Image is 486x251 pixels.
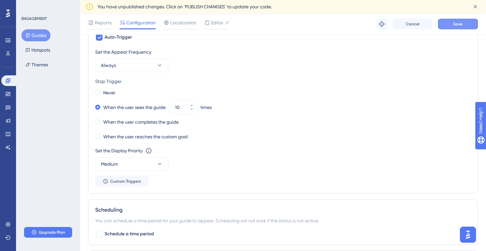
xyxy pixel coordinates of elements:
[95,157,169,171] button: Medium
[21,44,54,56] button: Hotspots
[95,176,149,187] button: Custom Triggers
[211,19,223,27] span: Editor
[200,103,212,111] div: times
[458,225,478,245] iframe: UserGuiding AI Assistant Launcher
[21,16,47,21] div: ENGAGEMENT
[95,48,471,56] div: Set the Appear Frequency
[101,160,118,168] span: Medium
[453,21,463,27] span: Save
[21,59,52,71] button: Themes
[16,2,42,10] span: Need Help?
[95,217,471,225] div: You can schedule a time period for your guide to appear. Scheduling will not work if the status i...
[406,21,420,27] span: Cancel
[170,19,196,27] span: Localization
[103,133,188,141] label: When the user reaches the custom goal
[21,29,50,41] button: Guides
[392,19,433,29] button: Cancel
[39,230,65,235] span: Upgrade Plan
[103,118,179,126] label: When the user completes the guide
[103,103,166,111] label: When the user sees the guide
[103,89,116,97] label: Never
[95,77,471,85] div: Stop Trigger
[126,19,156,27] span: Configuration
[101,61,116,69] span: Always
[105,33,132,41] span: Auto-Trigger
[95,19,112,27] span: Reports
[24,227,72,238] button: Upgrade Plan
[110,179,141,184] span: Custom Triggers
[438,19,478,29] button: Save
[98,3,272,11] span: You have unpublished changes. Click on ‘PUBLISH CHANGES’ to update your code.
[95,206,471,214] div: Scheduling
[105,230,154,238] span: Schedule a time period
[95,59,169,72] button: Always
[95,147,143,155] div: Set the Display Priority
